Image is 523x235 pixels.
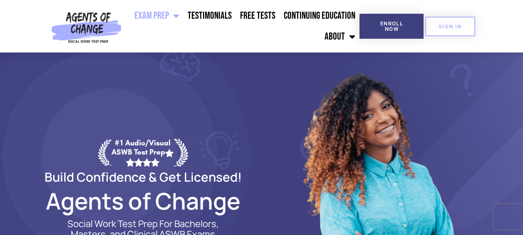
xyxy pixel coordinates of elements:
[25,191,262,210] h2: Agents of Change
[280,5,359,26] a: Continuing Education
[125,5,360,47] nav: Menu
[373,21,410,32] span: Enroll Now
[25,171,262,183] h2: Build Confidence & Get Licensed!
[130,5,183,26] a: Exam Prep
[112,138,174,166] div: #1 Audio/Visual ASWB Test Prep
[183,5,236,26] a: Testimonials
[320,26,359,47] a: About
[425,17,475,36] a: SIGN IN
[439,24,462,29] span: SIGN IN
[236,5,280,26] a: Free Tests
[359,14,424,39] a: Enroll Now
